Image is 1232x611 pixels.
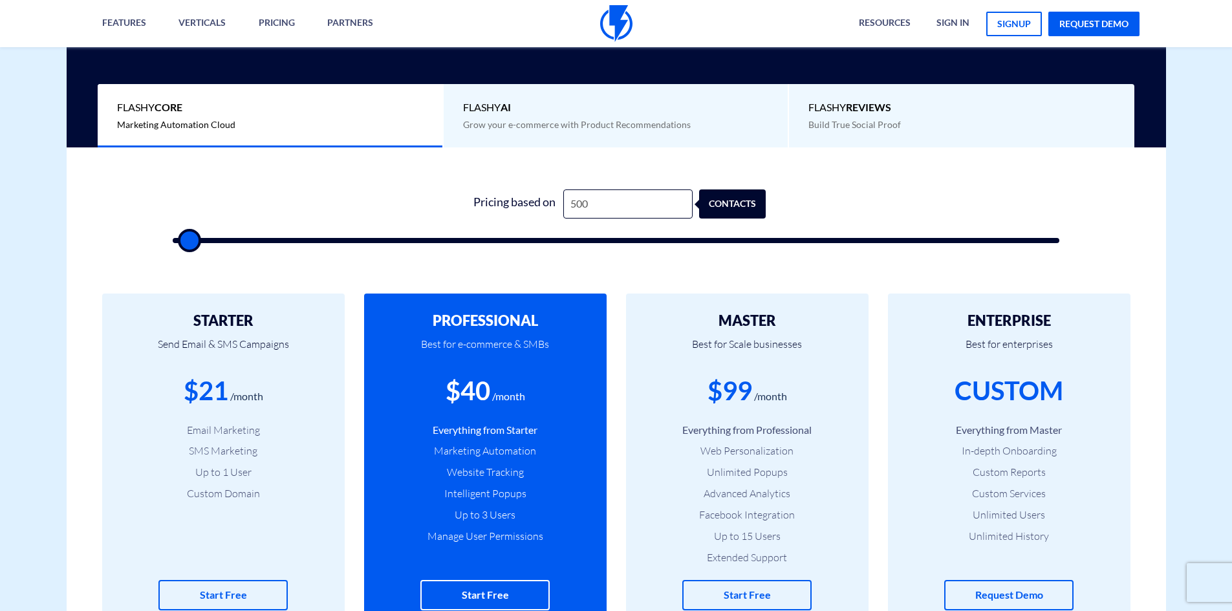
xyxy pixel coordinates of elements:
[907,423,1111,438] li: Everything from Master
[645,486,849,501] li: Advanced Analytics
[466,189,563,219] div: Pricing based on
[384,486,587,501] li: Intelligent Popups
[122,313,325,328] h2: STARTER
[645,508,849,522] li: Facebook Integration
[955,372,1063,409] div: CUSTOM
[907,486,1111,501] li: Custom Services
[122,486,325,501] li: Custom Domain
[230,389,263,404] div: /month
[645,313,849,328] h2: MASTER
[708,372,752,409] div: $99
[1048,12,1140,36] a: request demo
[645,328,849,372] p: Best for Scale businesses
[907,465,1111,480] li: Custom Reports
[645,444,849,458] li: Web Personalization
[384,313,587,328] h2: PROFESSIONAL
[446,372,490,409] div: $40
[117,119,235,130] span: Marketing Automation Cloud
[384,328,587,372] p: Best for e-commerce & SMBs
[122,444,325,458] li: SMS Marketing
[907,444,1111,458] li: In-depth Onboarding
[645,423,849,438] li: Everything from Professional
[754,389,787,404] div: /month
[158,580,288,610] a: Start Free
[682,580,812,610] a: Start Free
[384,529,587,544] li: Manage User Permissions
[846,101,891,113] b: REVIEWS
[501,101,511,113] b: AI
[808,119,901,130] span: Build True Social Proof
[420,580,550,610] a: Start Free
[944,580,1074,610] a: Request Demo
[645,465,849,480] li: Unlimited Popups
[492,389,525,404] div: /month
[986,12,1042,36] a: signup
[907,328,1111,372] p: Best for enterprises
[706,189,772,219] div: contacts
[384,465,587,480] li: Website Tracking
[122,328,325,372] p: Send Email & SMS Campaigns
[907,313,1111,328] h2: ENTERPRISE
[184,372,228,409] div: $21
[122,465,325,480] li: Up to 1 User
[907,529,1111,544] li: Unlimited History
[645,529,849,544] li: Up to 15 Users
[384,444,587,458] li: Marketing Automation
[645,550,849,565] li: Extended Support
[907,508,1111,522] li: Unlimited Users
[384,423,587,438] li: Everything from Starter
[122,423,325,438] li: Email Marketing
[808,100,1115,115] span: Flashy
[117,100,423,115] span: Flashy
[155,101,182,113] b: Core
[463,119,691,130] span: Grow your e-commerce with Product Recommendations
[384,508,587,522] li: Up to 3 Users
[463,100,769,115] span: Flashy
